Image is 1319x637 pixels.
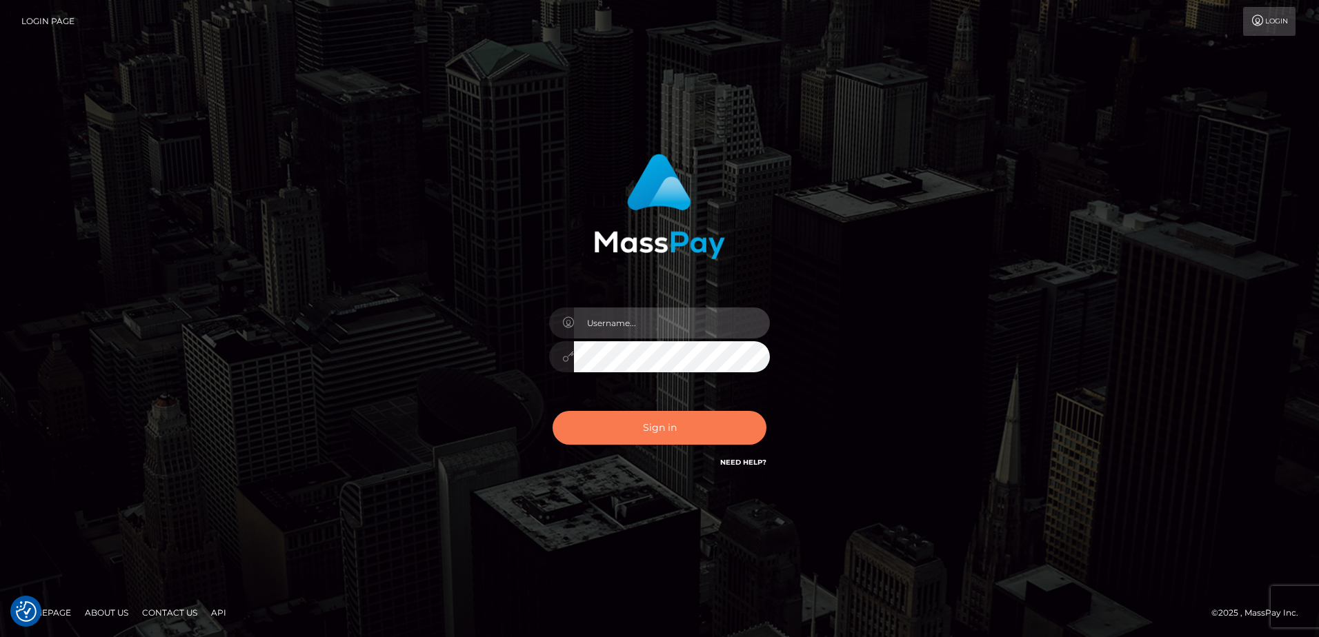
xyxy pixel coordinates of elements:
a: Contact Us [137,602,203,623]
a: Login Page [21,7,75,36]
img: Revisit consent button [16,601,37,622]
img: MassPay Login [594,154,725,259]
div: © 2025 , MassPay Inc. [1211,605,1309,620]
input: Username... [574,307,770,338]
a: Homepage [15,602,77,623]
a: About Us [79,602,134,623]
button: Consent Preferences [16,601,37,622]
a: Need Help? [720,458,766,467]
button: Sign in [553,411,766,445]
a: API [206,602,232,623]
a: Login [1243,7,1296,36]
